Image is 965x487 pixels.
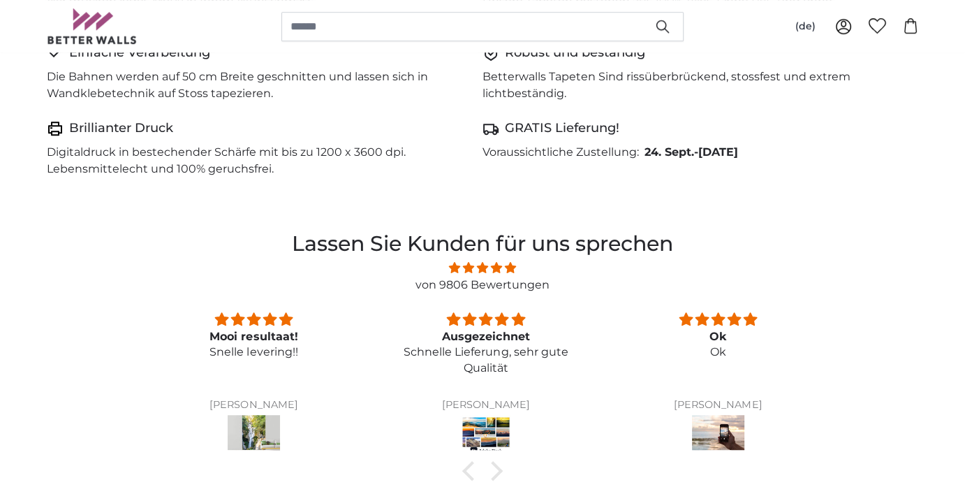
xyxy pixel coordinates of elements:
[47,8,138,44] img: Betterwalls
[154,329,353,344] div: Mooi resultaat!
[619,329,817,344] div: Ok
[387,400,585,411] div: [PERSON_NAME]
[47,144,471,177] p: Digitaldruck in bestechender Schärfe mit bis zu 1200 x 3600 dpi. Lebensmittelecht und 100% geruch...
[505,119,619,138] h4: GRATIS Lieferung!
[154,310,353,329] div: 5 stars
[69,119,173,138] h4: Brillianter Druck
[387,344,585,376] p: Schnelle Lieferung, sehr gute Qualität
[644,145,738,159] b: -
[228,415,280,454] img: Fototapete Berauschter Wasserfall
[460,415,513,454] img: Stockfoto
[134,259,831,277] span: 4.81 stars
[134,228,831,259] h2: Lassen Sie Kunden für uns sprechen
[644,145,694,159] span: 24. Sept.
[784,14,827,39] button: (de)
[619,400,817,411] div: [PERSON_NAME]
[47,68,471,102] p: Die Bahnen werden auf 50 cm Breite geschnitten und lassen sich in Wandklebetechnik auf Stoss tape...
[482,144,639,161] p: Voraussichtliche Zustellung:
[387,310,585,329] div: 5 stars
[698,145,738,159] span: [DATE]
[619,310,817,329] div: 5 stars
[415,278,550,291] a: von 9806 Bewertungen
[154,344,353,360] p: Snelle levering!!
[387,329,585,344] div: Ausgezeichnet
[692,415,744,454] img: Eigenes Foto als Tapete
[482,68,907,102] p: Betterwalls Tapeten Sind rissüberbrückend, stossfest und extrem lichtbeständig.
[505,43,645,63] h4: Robust und beständig
[619,344,817,360] p: Ok
[69,43,210,63] h4: Einfache Verarbeitung
[154,400,353,411] div: [PERSON_NAME]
